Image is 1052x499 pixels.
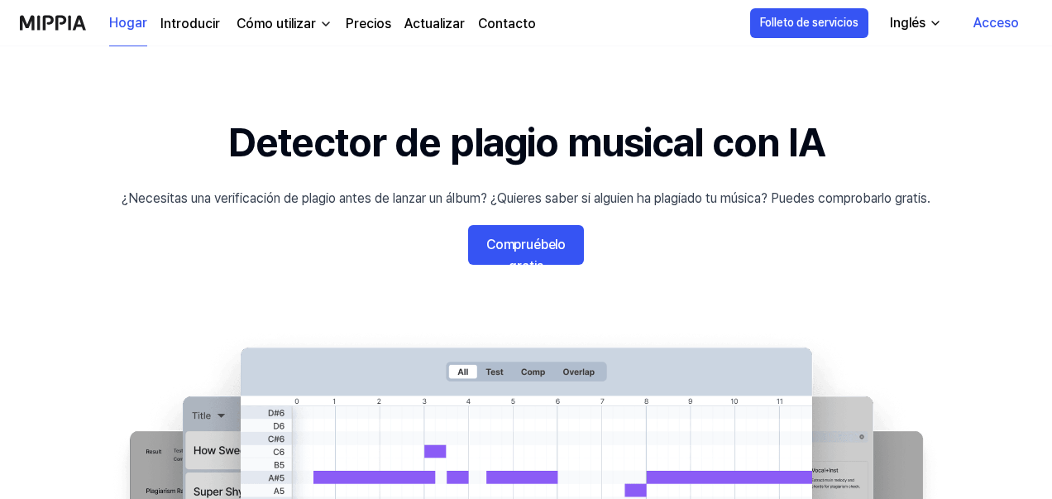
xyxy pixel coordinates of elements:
[404,16,465,31] font: Actualizar
[468,225,584,265] a: Compruébelo gratis
[404,14,465,34] a: Actualizar
[877,7,952,40] button: Inglés
[122,190,930,206] font: ¿Necesitas una verificación de plagio antes de lanzar un álbum? ¿Quieres saber si alguien ha plag...
[228,118,824,166] font: Detector de plagio musical con IA
[890,15,925,31] font: Inglés
[478,16,536,31] font: Contacto
[346,16,391,31] font: Precios
[478,14,536,34] a: Contacto
[750,8,868,38] button: Folleto de servicios
[486,237,566,274] font: Compruébelo gratis
[160,14,220,34] a: Introducir
[346,14,391,34] a: Precios
[973,15,1019,31] font: Acceso
[109,15,147,31] font: Hogar
[760,16,858,29] font: Folleto de servicios
[233,14,332,34] button: Cómo utilizar
[319,17,332,31] img: abajo
[237,16,316,31] font: Cómo utilizar
[109,1,147,46] a: Hogar
[160,16,220,31] font: Introducir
